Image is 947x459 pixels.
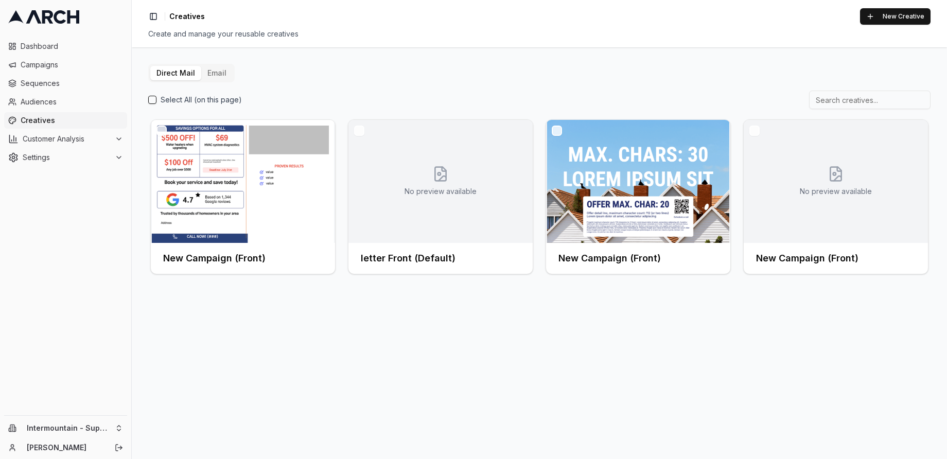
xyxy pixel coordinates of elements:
input: Search creatives... [809,91,931,109]
span: Sequences [21,78,123,89]
button: Direct Mail [150,66,201,80]
a: [PERSON_NAME] [27,443,103,453]
div: Create and manage your reusable creatives [148,29,931,39]
a: Campaigns [4,57,127,73]
h3: New Campaign (Front) [756,251,858,266]
svg: No creative preview [828,166,844,182]
span: Intermountain - Superior Water & Air [27,423,111,433]
nav: breadcrumb [169,11,205,22]
a: Dashboard [4,38,127,55]
p: No preview available [405,186,477,197]
button: Log out [112,440,126,455]
label: Select All (on this page) [161,95,242,105]
a: Sequences [4,75,127,92]
button: Settings [4,149,127,166]
svg: No creative preview [432,166,449,182]
a: Audiences [4,94,127,110]
p: No preview available [800,186,872,197]
span: Dashboard [21,41,123,51]
button: Email [201,66,233,80]
h3: New Campaign (Front) [558,251,661,266]
span: Audiences [21,97,123,107]
button: Intermountain - Superior Water & Air [4,420,127,436]
img: Front creative for New Campaign (Front) [151,120,335,243]
button: Customer Analysis [4,131,127,147]
h3: letter Front (Default) [361,251,455,266]
span: Creatives [21,115,123,126]
a: Creatives [4,112,127,129]
span: Settings [23,152,111,163]
span: Customer Analysis [23,134,111,144]
span: Campaigns [21,60,123,70]
span: Creatives [169,11,205,22]
h3: New Campaign (Front) [163,251,266,266]
img: Front creative for New Campaign (Front) [546,120,730,243]
button: New Creative [860,8,931,25]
